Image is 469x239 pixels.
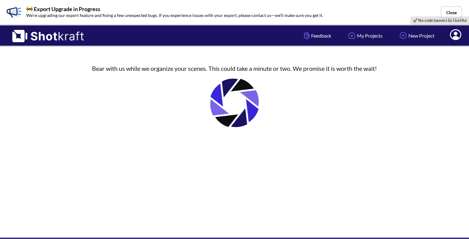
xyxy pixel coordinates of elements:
[398,30,408,41] img: Add Icon
[393,27,439,44] a: New Project
[26,6,323,12] p: 🚧 Export Upgrade in Progress
[26,12,323,19] p: We’re upgrading our export feature and fixing a few unexpected bugs. If you experience issues wit...
[204,72,265,134] img: Loading..
[5,3,23,22] img: Banner
[441,6,462,18] button: Close
[303,30,311,41] img: Hand Icon
[413,18,467,23] a: 🚀 No-code banners by Usetiful
[347,30,357,41] img: Home Icon
[303,32,331,39] span: Feedback
[342,27,387,44] a: My Projects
